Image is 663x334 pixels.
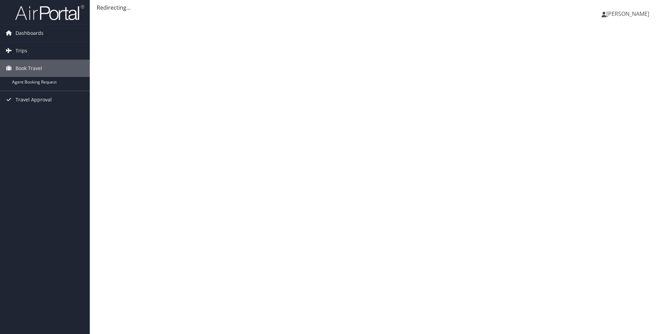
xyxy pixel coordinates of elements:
[15,4,84,21] img: airportal-logo.png
[97,3,656,12] div: Redirecting...
[16,42,27,59] span: Trips
[16,24,44,42] span: Dashboards
[16,91,52,108] span: Travel Approval
[16,60,42,77] span: Book Travel
[602,3,656,24] a: [PERSON_NAME]
[606,10,649,18] span: [PERSON_NAME]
